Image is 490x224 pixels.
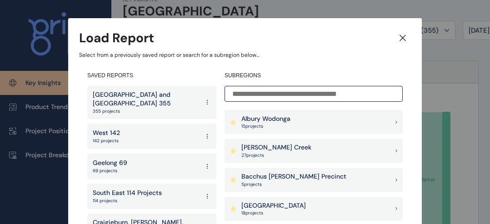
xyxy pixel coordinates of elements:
[241,181,346,188] p: 5 project s
[93,168,127,174] p: 69 projects
[93,90,199,108] p: [GEOGRAPHIC_DATA] and [GEOGRAPHIC_DATA] 355
[93,189,162,198] p: South East 114 Projects
[241,201,306,210] p: [GEOGRAPHIC_DATA]
[93,108,199,114] p: 355 projects
[241,152,311,159] p: 27 project s
[241,172,346,181] p: Bacchus [PERSON_NAME] Precinct
[93,198,162,204] p: 114 projects
[93,159,127,168] p: Geelong 69
[241,114,290,124] p: Albury Wodonga
[241,210,306,216] p: 18 project s
[93,129,120,138] p: West 142
[225,72,403,80] h4: SUBREGIONS
[241,123,290,129] p: 15 project s
[241,143,311,152] p: [PERSON_NAME] Creek
[93,138,120,144] p: 142 projects
[79,29,154,47] h3: Load Report
[79,51,411,59] p: Select from a previously saved report or search for a subregion below...
[87,72,216,80] h4: SAVED REPORTS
